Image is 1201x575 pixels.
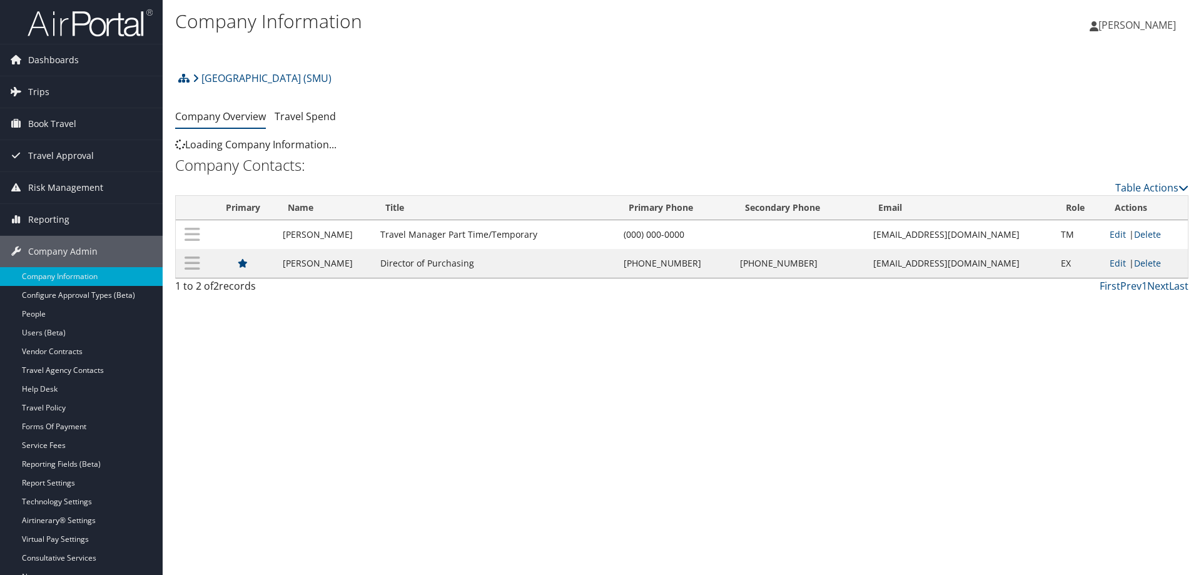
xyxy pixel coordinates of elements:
[175,138,337,151] span: Loading Company Information...
[175,109,266,123] a: Company Overview
[1110,228,1126,240] a: Edit
[276,249,374,278] td: [PERSON_NAME]
[867,196,1055,220] th: Email
[28,8,153,38] img: airportal-logo.png
[1103,220,1188,249] td: |
[374,196,617,220] th: Title
[1142,279,1147,293] a: 1
[617,220,734,249] td: (000) 000-0000
[1120,279,1142,293] a: Prev
[175,8,851,34] h1: Company Information
[617,196,734,220] th: Primary Phone
[1134,228,1161,240] a: Delete
[28,44,79,76] span: Dashboards
[734,196,867,220] th: Secondary Phone
[1055,196,1103,220] th: Role
[1090,6,1188,44] a: [PERSON_NAME]
[374,249,617,278] td: Director of Purchasing
[617,249,734,278] td: [PHONE_NUMBER]
[28,172,103,203] span: Risk Management
[734,249,867,278] td: [PHONE_NUMBER]
[1134,257,1161,269] a: Delete
[1100,279,1120,293] a: First
[867,249,1055,278] td: [EMAIL_ADDRESS][DOMAIN_NAME]
[275,109,336,123] a: Travel Spend
[175,278,415,300] div: 1 to 2 of records
[1103,196,1188,220] th: Actions
[1098,18,1176,32] span: [PERSON_NAME]
[374,220,617,249] td: Travel Manager Part Time/Temporary
[28,76,49,108] span: Trips
[1055,220,1103,249] td: TM
[28,140,94,171] span: Travel Approval
[1110,257,1126,269] a: Edit
[276,220,374,249] td: [PERSON_NAME]
[1147,279,1169,293] a: Next
[1115,181,1188,195] a: Table Actions
[1055,249,1103,278] td: EX
[28,108,76,140] span: Book Travel
[28,236,98,267] span: Company Admin
[1103,249,1188,278] td: |
[276,196,374,220] th: Name
[213,279,219,293] span: 2
[175,155,1188,176] h2: Company Contacts:
[28,204,69,235] span: Reporting
[193,66,332,91] a: [GEOGRAPHIC_DATA] (SMU)
[209,196,276,220] th: Primary
[1169,279,1188,293] a: Last
[867,220,1055,249] td: [EMAIL_ADDRESS][DOMAIN_NAME]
